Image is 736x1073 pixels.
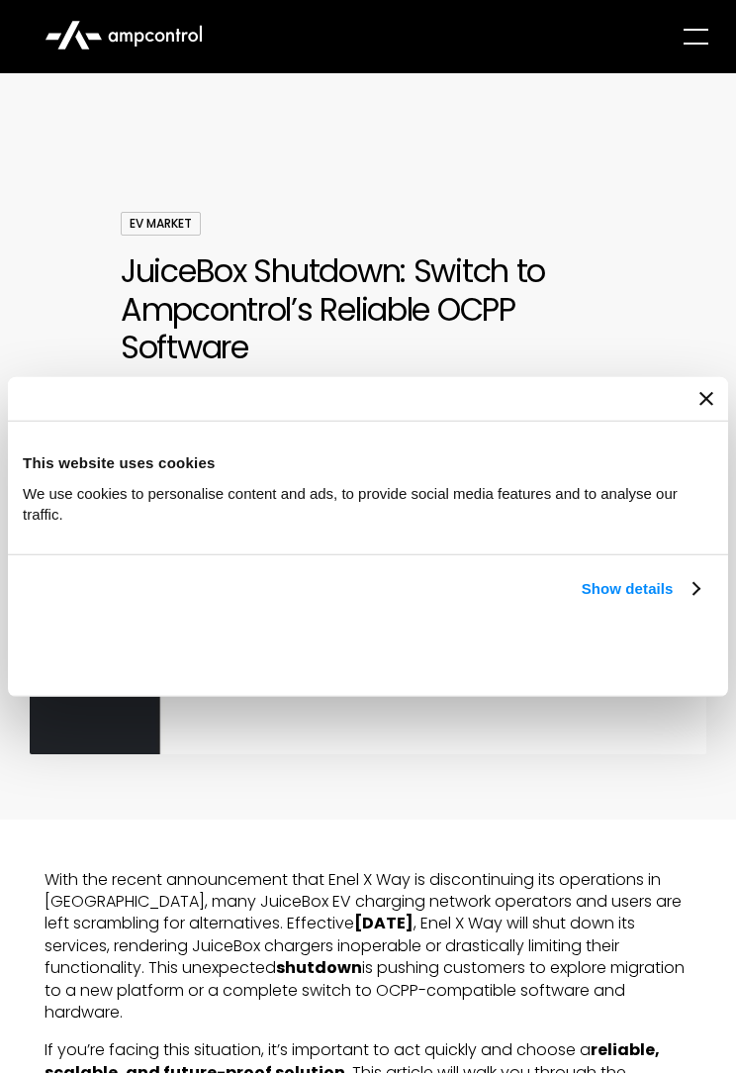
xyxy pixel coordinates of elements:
div: EV Market [121,212,201,236]
span: We use cookies to personalise content and ads, to provide social media features and to analyse ou... [23,484,678,522]
h1: JuiceBox Shutdown: Switch to Ampcontrol’s Reliable OCPP Software [121,252,615,366]
button: Close banner [699,392,713,406]
button: Okay [486,623,713,680]
p: With the recent announcement that Enel X Way is discontinuing its operations in [GEOGRAPHIC_DATA]... [45,869,692,1024]
div: menu [660,9,723,64]
div: This website uses cookies [23,451,713,475]
strong: [DATE] [354,912,414,934]
a: Show details [582,577,698,601]
strong: shutdown [276,956,362,979]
